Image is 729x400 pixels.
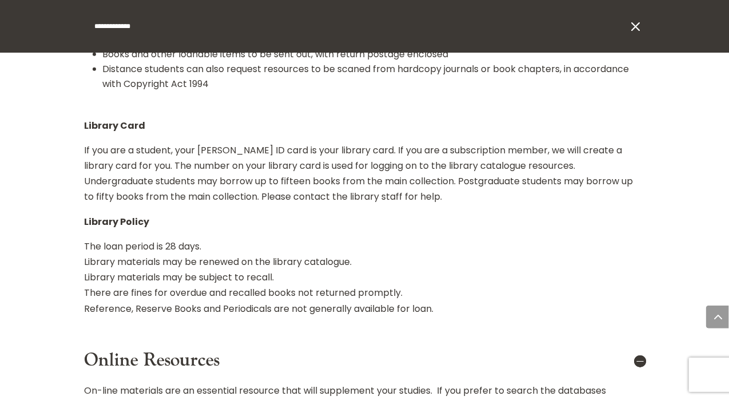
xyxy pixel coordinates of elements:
p: If you are a student, your [PERSON_NAME] ID card is your library card. If you are a subscription ... [85,142,645,214]
strong: Library Policy [85,215,150,228]
li: Distance students can also request resources to be scaned from hardcopy journals or book chapters... [103,62,645,92]
li: Books and other loanable items to be sent out, with return postage enclosed [103,47,645,62]
strong: Library Card [85,119,146,132]
p: The loan period is 28 days. Library materials may be renewed on the library catalogue. Library ma... [85,239,645,316]
h5: Online Resources [85,350,645,371]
